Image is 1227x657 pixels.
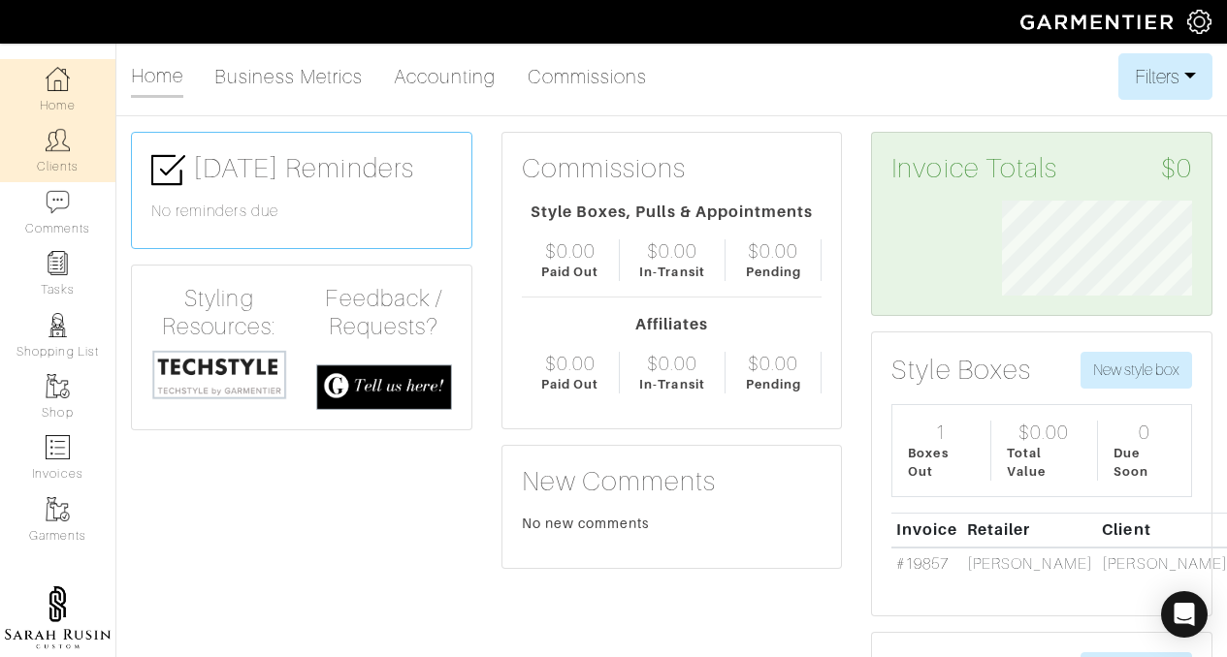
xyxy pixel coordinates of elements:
[891,152,1192,185] h3: Invoice Totals
[316,285,452,341] h4: Feedback / Requests?
[908,444,974,481] div: Boxes Out
[962,547,1097,581] td: [PERSON_NAME]
[545,239,596,263] div: $0.00
[748,352,798,375] div: $0.00
[647,239,697,263] div: $0.00
[528,57,648,96] a: Commissions
[151,285,287,341] h4: Styling Resources:
[46,497,70,521] img: garments-icon-b7da505a4dc4fd61783c78ac3ca0ef83fa9d6f193b1c9dc38574b1d14d53ca28.png
[151,152,452,187] h3: [DATE] Reminders
[545,352,596,375] div: $0.00
[1081,352,1192,389] button: New style box
[131,56,183,98] a: Home
[647,352,697,375] div: $0.00
[151,153,185,187] img: check-box-icon-36a4915ff3ba2bd8f6e4f29bc755bb66becd62c870f447fc0dd1365fcfddab58.png
[541,263,598,281] div: Paid Out
[1161,152,1192,185] span: $0
[316,364,452,410] img: feedback_requests-3821251ac2bd56c73c230f3229a5b25d6eb027adea667894f41107c140538ee0.png
[935,421,947,444] div: 1
[522,514,823,533] div: No new comments
[748,239,798,263] div: $0.00
[46,67,70,91] img: dashboard-icon-dbcd8f5a0b271acd01030246c82b418ddd0df26cd7fceb0bd07c9910d44c42f6.png
[46,251,70,275] img: reminder-icon-8004d30b9f0a5d33ae49ab947aed9ed385cf756f9e5892f1edd6e32f2345188e.png
[962,513,1097,547] th: Retailer
[1118,53,1212,100] button: Filters
[522,152,687,185] h3: Commissions
[1114,444,1176,481] div: Due Soon
[639,263,705,281] div: In-Transit
[46,435,70,459] img: orders-icon-0abe47150d42831381b5fb84f609e132dff9fe21cb692f30cb5eec754e2cba89.png
[522,313,823,336] div: Affiliates
[46,313,70,337] img: stylists-icon-eb353228a002819b7ec25b43dbf5f0378dd9e0616d9560372ff212230b889e62.png
[151,349,287,401] img: techstyle-93310999766a10050dc78ceb7f971a75838126fd19372ce40ba20cdf6a89b94b.png
[46,190,70,214] img: comment-icon-a0a6a9ef722e966f86d9cbdc48e553b5cf19dbc54f86b18d962a5391bc8f6eb6.png
[639,375,705,393] div: In-Transit
[214,57,363,96] a: Business Metrics
[1007,444,1082,481] div: Total Value
[522,201,823,224] div: Style Boxes, Pulls & Appointments
[1187,10,1211,34] img: gear-icon-white-bd11855cb880d31180b6d7d6211b90ccbf57a29d726f0c71d8c61bd08dd39cc2.png
[1018,421,1069,444] div: $0.00
[46,128,70,152] img: clients-icon-6bae9207a08558b7cb47a8932f037763ab4055f8c8b6bfacd5dc20c3e0201464.png
[46,374,70,398] img: garments-icon-b7da505a4dc4fd61783c78ac3ca0ef83fa9d6f193b1c9dc38574b1d14d53ca28.png
[1161,591,1208,638] div: Open Intercom Messenger
[151,203,452,221] h6: No reminders due
[746,375,801,393] div: Pending
[746,263,801,281] div: Pending
[1011,5,1187,39] img: garmentier-logo-header-white-b43fb05a5012e4ada735d5af1a66efaba907eab6374d6393d1fbf88cb4ef424d.png
[1139,421,1150,444] div: 0
[891,354,1031,387] h3: Style Boxes
[891,513,962,547] th: Invoice
[522,465,823,498] h3: New Comments
[541,375,598,393] div: Paid Out
[896,555,949,573] a: #19857
[394,57,497,96] a: Accounting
